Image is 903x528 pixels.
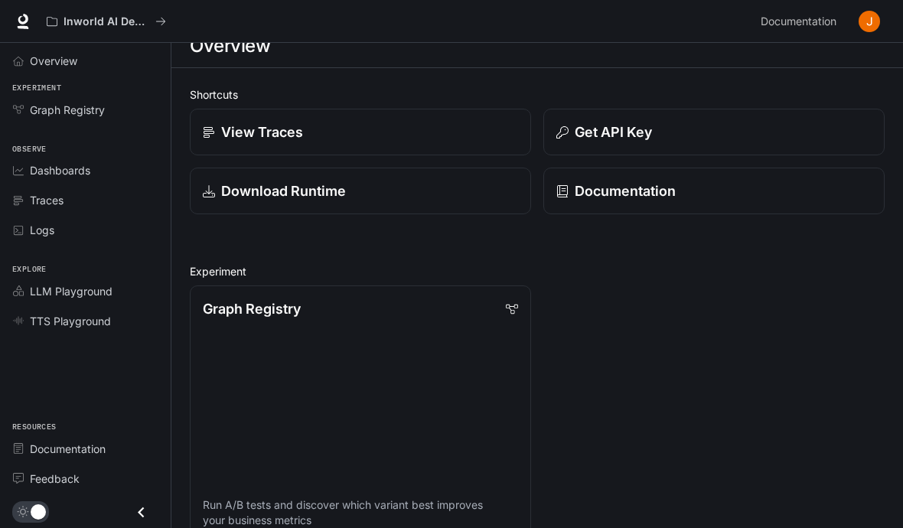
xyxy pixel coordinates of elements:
[6,217,165,243] a: Logs
[31,503,46,520] span: Dark mode toggle
[755,6,848,37] a: Documentation
[30,192,64,208] span: Traces
[6,308,165,334] a: TTS Playground
[6,157,165,184] a: Dashboards
[190,263,885,279] h2: Experiment
[221,181,346,201] p: Download Runtime
[575,122,652,142] p: Get API Key
[30,471,80,487] span: Feedback
[30,313,111,329] span: TTS Playground
[30,283,112,299] span: LLM Playground
[203,298,301,319] p: Graph Registry
[190,109,531,155] a: View Traces
[203,497,518,528] p: Run A/B tests and discover which variant best improves your business metrics
[30,53,77,69] span: Overview
[190,168,531,214] a: Download Runtime
[221,122,303,142] p: View Traces
[761,12,836,31] span: Documentation
[6,96,165,123] a: Graph Registry
[30,162,90,178] span: Dashboards
[543,109,885,155] button: Get API Key
[6,187,165,213] a: Traces
[30,441,106,457] span: Documentation
[190,86,885,103] h2: Shortcuts
[575,181,676,201] p: Documentation
[40,6,173,37] button: All workspaces
[30,222,54,238] span: Logs
[190,31,270,61] h1: Overview
[30,102,105,118] span: Graph Registry
[543,168,885,214] a: Documentation
[859,11,880,32] img: User avatar
[124,497,158,528] button: Close drawer
[6,465,165,492] a: Feedback
[6,435,165,462] a: Documentation
[6,278,165,305] a: LLM Playground
[64,15,149,28] p: Inworld AI Demos
[854,6,885,37] button: User avatar
[6,47,165,74] a: Overview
